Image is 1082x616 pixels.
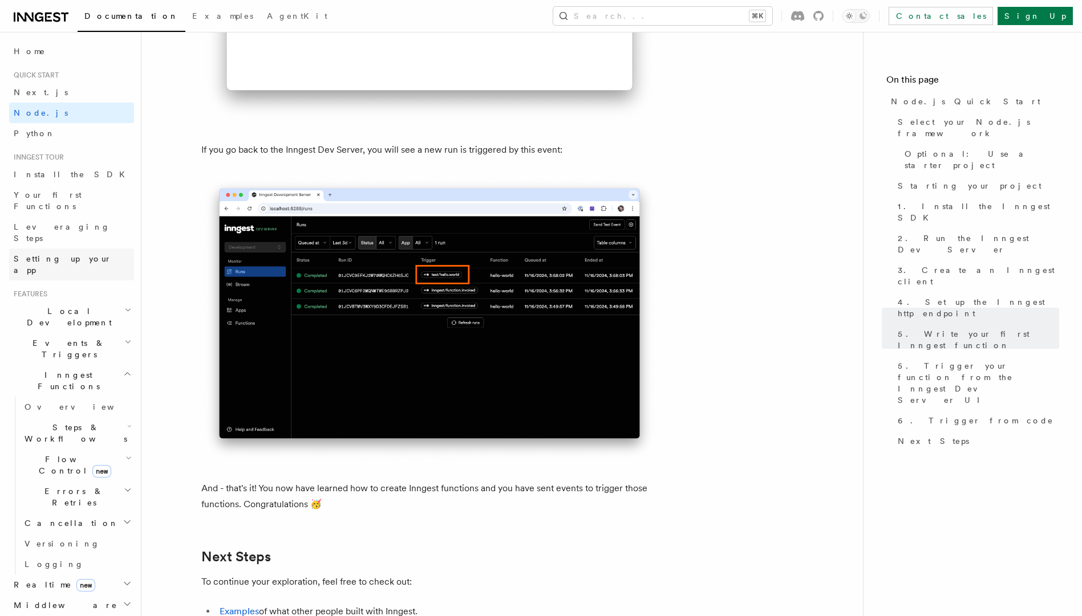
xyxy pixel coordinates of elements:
button: Search...⌘K [553,7,772,25]
a: Versioning [20,533,134,554]
a: Leveraging Steps [9,217,134,248]
a: Setting up your app [9,248,134,280]
a: Contact sales [889,7,993,25]
a: Install the SDK [9,164,134,185]
span: Realtime [9,579,95,590]
button: Flow Controlnew [20,449,134,481]
span: 5. Trigger your function from the Inngest Dev Server UI [898,360,1059,406]
span: Leveraging Steps [14,222,110,243]
span: Node.js [14,108,68,117]
span: Local Development [9,305,124,328]
span: Cancellation [20,517,119,529]
span: 5. Write your first Inngest function [898,328,1059,351]
div: Inngest Functions [9,397,134,574]
a: 4. Set up the Inngest http endpoint [893,292,1059,324]
span: Your first Functions [14,190,82,211]
button: Middleware [9,595,134,615]
span: Inngest tour [9,153,64,162]
span: Events & Triggers [9,337,124,360]
a: Next.js [9,82,134,103]
a: Your first Functions [9,185,134,217]
button: Local Development [9,301,134,333]
a: Next Steps [201,549,271,565]
a: Logging [20,554,134,574]
a: 5. Write your first Inngest function [893,324,1059,356]
a: AgentKit [260,3,334,31]
a: Home [9,41,134,62]
span: 2. Run the Inngest Dev Server [898,232,1059,255]
a: 5. Trigger your function from the Inngest Dev Server UI [893,356,1059,410]
span: Home [14,46,46,57]
span: Middleware [9,599,117,611]
span: Optional: Use a starter project [905,148,1059,171]
span: Features [9,289,47,299]
img: Inngest Dev Server web interface's runs tab with a third run triggered by the 'test/hello.world' ... [201,176,658,462]
span: Setting up your app [14,254,112,275]
span: Flow Control [20,454,125,476]
span: Documentation [84,11,179,21]
span: 3. Create an Inngest client [898,264,1059,287]
span: Quick start [9,71,59,80]
button: Steps & Workflows [20,417,134,449]
span: Logging [25,560,84,569]
span: Starting your project [898,180,1042,191]
button: Cancellation [20,513,134,533]
a: 2. Run the Inngest Dev Server [893,228,1059,260]
span: Next.js [14,88,68,97]
h4: On this page [886,73,1059,91]
button: Inngest Functions [9,365,134,397]
span: Next Steps [898,435,969,447]
a: Examples [185,3,260,31]
span: 1. Install the Inngest SDK [898,201,1059,223]
span: Steps & Workflows [20,422,127,444]
a: 6. Trigger from code [893,410,1059,431]
span: Python [14,129,55,138]
a: Node.js [9,103,134,123]
button: Realtimenew [9,574,134,595]
a: Python [9,123,134,144]
button: Events & Triggers [9,333,134,365]
p: To continue your exploration, feel free to check out: [201,574,658,590]
span: Overview [25,402,142,411]
kbd: ⌘K [749,10,765,22]
a: Node.js Quick Start [886,91,1059,112]
span: Inngest Functions [9,369,123,392]
span: 6. Trigger from code [898,415,1053,426]
a: Documentation [78,3,185,32]
span: Install the SDK [14,170,132,179]
span: Node.js Quick Start [891,96,1040,107]
a: Starting your project [893,176,1059,196]
a: Next Steps [893,431,1059,451]
span: 4. Set up the Inngest http endpoint [898,296,1059,319]
a: Overview [20,397,134,417]
span: Examples [192,11,253,21]
button: Errors & Retries [20,481,134,513]
span: Errors & Retries [20,486,124,508]
a: Optional: Use a starter project [900,144,1059,176]
a: Sign Up [998,7,1073,25]
span: Versioning [25,539,100,548]
a: Select your Node.js framework [893,112,1059,144]
p: If you go back to the Inngest Dev Server, you will see a new run is triggered by this event: [201,142,658,158]
a: 3. Create an Inngest client [893,260,1059,292]
a: 1. Install the Inngest SDK [893,196,1059,228]
span: AgentKit [267,11,327,21]
span: new [92,465,111,478]
span: Select your Node.js framework [898,116,1059,139]
p: And - that's it! You now have learned how to create Inngest functions and you have sent events to... [201,480,658,512]
button: Toggle dark mode [842,9,870,23]
span: new [76,579,95,591]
